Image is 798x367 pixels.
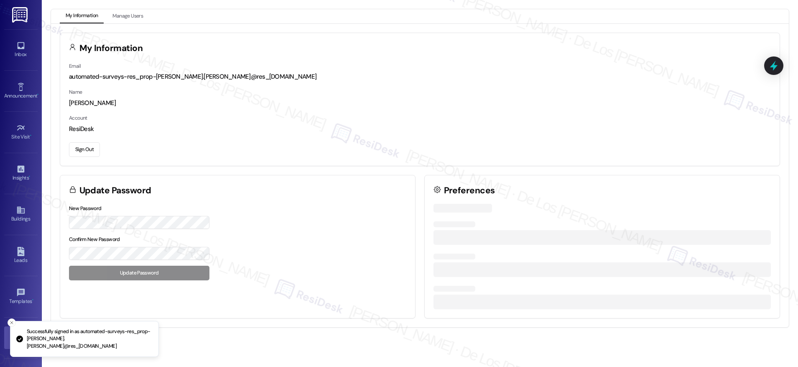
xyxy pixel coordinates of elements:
button: Close toast [8,318,16,327]
a: Account [4,326,38,349]
span: • [30,133,31,139]
a: Site Visit • [4,121,38,144]
img: ResiDesk Logo [12,7,29,23]
a: Insights • [4,162,38,185]
p: Successfully signed in as automated-surveys-res_prop-[PERSON_NAME].[PERSON_NAME]@res_[DOMAIN_NAME] [27,328,152,350]
label: New Password [69,205,102,212]
span: • [32,297,33,303]
a: Buildings [4,203,38,226]
button: Sign Out [69,142,100,157]
div: [PERSON_NAME] [69,99,771,108]
a: Leads [4,244,38,267]
span: • [37,92,38,98]
div: ResiDesk [69,125,771,133]
label: Account [69,115,87,121]
label: Name [69,89,82,95]
h3: My Information [79,44,143,53]
a: Templates • [4,285,38,308]
a: Inbox [4,38,38,61]
label: Email [69,63,81,69]
h3: Update Password [79,186,151,195]
h3: Preferences [444,186,495,195]
div: automated-surveys-res_prop-[PERSON_NAME].[PERSON_NAME]@res_[DOMAIN_NAME] [69,72,771,81]
button: Manage Users [107,9,149,23]
button: My Information [60,9,104,23]
label: Confirm New Password [69,236,120,243]
span: • [29,174,30,180]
